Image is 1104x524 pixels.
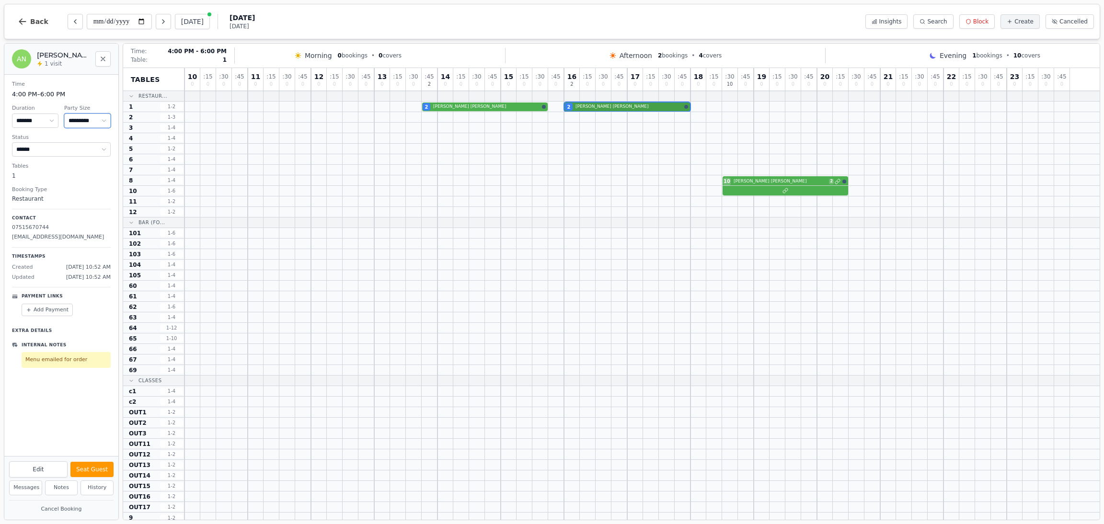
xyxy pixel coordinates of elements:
span: OUT12 [129,451,150,458]
span: 0 [665,82,668,87]
button: History [80,480,114,495]
span: 0 [997,82,1000,87]
span: 0 [396,82,399,87]
button: Close [95,51,111,67]
span: 1 - 2 [160,451,183,458]
span: 1 - 2 [160,503,183,511]
button: Add Payment [22,304,73,317]
span: : 45 [614,74,623,80]
span: 0 [523,82,526,87]
span: 2 [425,103,428,111]
span: 1 - 2 [160,472,183,479]
p: Extra Details [12,324,111,334]
span: 10 [724,178,730,185]
span: 60 [129,282,137,290]
span: • [1006,52,1010,59]
span: 64 [129,324,137,332]
span: 1 - 4 [160,314,183,321]
span: Block [973,18,989,25]
span: : 45 [678,74,687,80]
span: 12 [314,73,323,80]
span: 0 [412,82,415,87]
span: 67 [129,356,137,364]
span: 66 [129,345,137,353]
span: : 45 [361,74,370,80]
span: Created [12,263,33,272]
span: [DATE] [230,23,255,30]
button: Seat Guest [70,462,114,477]
span: Afternoon [620,51,652,60]
span: : 15 [899,74,908,80]
span: 1 - 4 [160,282,183,289]
dt: Time [12,80,111,89]
span: 0 [380,82,383,87]
span: 63 [129,314,137,321]
span: : 30 [219,74,228,80]
span: 18 [694,73,703,80]
span: 9 [129,514,133,522]
span: 0 [491,82,494,87]
span: 0 [444,82,447,87]
span: 1 - 2 [160,208,183,216]
span: 2 [829,179,834,184]
span: 61 [129,293,137,300]
span: [DATE] 10:52 AM [66,273,111,282]
span: : 30 [788,74,797,80]
span: 0 [270,82,273,87]
span: 0 [286,82,288,87]
span: Create [1014,18,1034,25]
span: 1 - 2 [160,482,183,490]
span: 0 [254,82,257,87]
span: 0 [338,52,342,59]
span: 0 [713,82,715,87]
span: : 15 [456,74,465,80]
span: OUT16 [129,493,150,501]
span: 21 [884,73,893,80]
span: : 15 [772,74,782,80]
button: Insights [865,14,908,29]
span: 1 - 4 [160,156,183,163]
span: OUT3 [129,430,146,437]
span: 0 [886,82,889,87]
button: Cancel Booking [9,503,114,515]
span: 1 - 2 [160,198,183,205]
span: 104 [129,261,141,269]
dd: 1 [12,171,111,180]
span: 0 [934,82,937,87]
span: : 15 [203,74,212,80]
span: 103 [129,251,141,258]
span: bookings [658,52,688,59]
span: 0 [776,82,779,87]
span: 10 [129,187,137,195]
span: 0 [507,82,510,87]
span: 65 [129,335,137,342]
span: 0 [349,82,352,87]
span: 4:00 PM - 6:00 PM [168,47,227,55]
span: 0 [317,82,320,87]
span: 23 [1010,73,1019,80]
button: Block [959,14,995,29]
span: 4 [699,52,702,59]
span: 1 - 2 [160,514,183,522]
span: 11 [129,198,137,205]
span: : 45 [425,74,434,80]
span: 1 - 2 [160,440,183,447]
span: covers [379,52,402,59]
p: Internal Notes [22,342,67,349]
span: 0 [981,82,984,87]
button: Create [1000,14,1040,29]
dt: Status [12,134,111,142]
span: [DATE] [230,13,255,23]
span: 0 [902,82,905,87]
span: 3 [129,124,133,132]
span: 1 - 2 [160,493,183,500]
span: 0 [539,82,541,87]
span: : 45 [488,74,497,80]
span: : 45 [994,74,1003,80]
span: 0 [792,82,794,87]
span: 2 [129,114,133,121]
span: : 30 [978,74,987,80]
span: 1 - 3 [160,114,183,121]
span: [PERSON_NAME] [PERSON_NAME] [575,103,682,110]
p: Menu emailed for order [25,356,107,364]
